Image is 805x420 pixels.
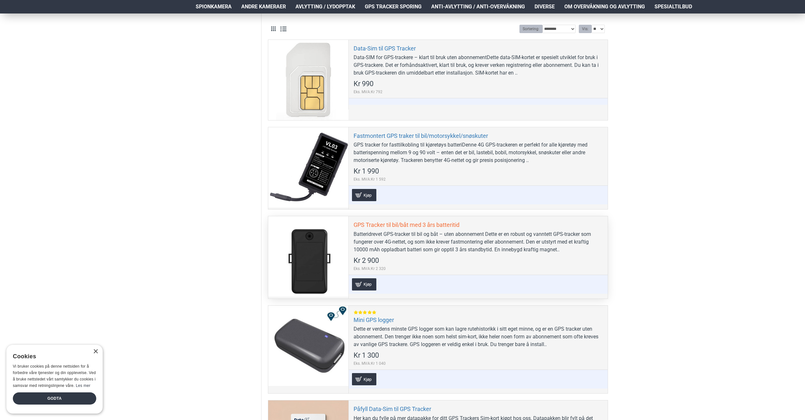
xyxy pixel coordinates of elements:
a: GPS Tracker til bil/båt med 3 års batteritid [354,221,459,228]
span: Eks. MVA:Kr 1 592 [354,176,386,182]
label: Sortering: [519,25,543,33]
a: Påfyll Data-Sim til GPS Tracker [354,405,431,413]
div: Godta [13,392,96,405]
span: Kr 2 900 [354,257,379,264]
a: Les mer, opens a new window [76,383,90,388]
span: Kjøp [362,193,373,197]
span: Kr 1 300 [354,352,379,359]
div: GPS tracker for fasttilkobling til kjøretøys batteriDenne 4G GPS-trackeren er perfekt for alle kj... [354,141,603,164]
div: Cookies [13,350,92,363]
span: Andre kameraer [241,3,286,11]
span: Anti-avlytting / Anti-overvåkning [431,3,525,11]
div: Data-SIM for GPS-trackere – klart til bruk uten abonnementDette data-SIM-kortet er spesielt utvik... [354,54,603,77]
a: Data-Sim til GPS Tracker [268,40,348,120]
span: Vi bruker cookies på denne nettsiden for å forbedre våre tjenester og din opplevelse. Ved å bruke... [13,364,96,388]
a: Mini GPS logger [354,316,394,324]
a: Data-Sim til GPS Tracker [354,45,416,52]
span: Avlytting / Lydopptak [295,3,355,11]
span: Spesialtilbud [655,3,692,11]
span: Eks. MVA:Kr 1 040 [354,361,386,366]
span: Kr 1 990 [354,168,379,175]
span: Eks. MVA:Kr 792 [354,89,382,95]
a: Fastmontert GPS traker til bil/motorsykkel/snøskuter [354,132,488,139]
label: Vis: [579,25,592,33]
a: Fastmontert GPS traker til bil/motorsykkel/snøskuter Fastmontert GPS traker til bil/motorsykkel/s... [268,127,348,208]
div: Dette er verdens minste GPS logger som kan lagre rutehistorikk i sitt eget minne, og er en GPS tr... [354,325,603,348]
span: Om overvåkning og avlytting [564,3,645,11]
div: Batteridrevet GPS-tracker til bil og båt – uten abonnement Dette er en robust og vanntett GPS-tra... [354,230,603,254]
span: Kr 990 [354,80,373,87]
span: Diverse [535,3,555,11]
span: Kjøp [362,377,373,381]
div: Close [93,349,98,354]
span: Spionkamera [196,3,232,11]
a: Mini GPS logger Mini GPS logger [268,306,348,386]
span: Eks. MVA:Kr 2 320 [354,266,386,272]
a: GPS Tracker til bil/båt med 3 års batteritid GPS Tracker til bil/båt med 3 års batteritid [268,216,348,297]
span: GPS Tracker Sporing [365,3,422,11]
span: Kjøp [362,282,373,286]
